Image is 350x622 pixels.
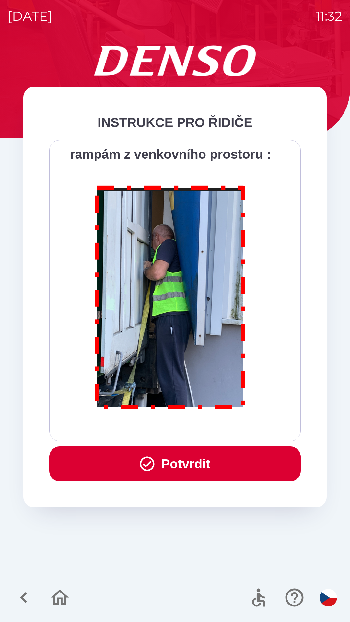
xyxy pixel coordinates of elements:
[320,589,337,606] img: cs flag
[49,113,301,132] div: INSTRUKCE PRO ŘIDIČE
[8,6,52,26] p: [DATE]
[23,45,327,76] img: Logo
[49,446,301,481] button: Potvrdit
[316,6,342,26] p: 11:32
[87,177,253,415] img: M8MNayrTL6gAAAABJRU5ErkJggg==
